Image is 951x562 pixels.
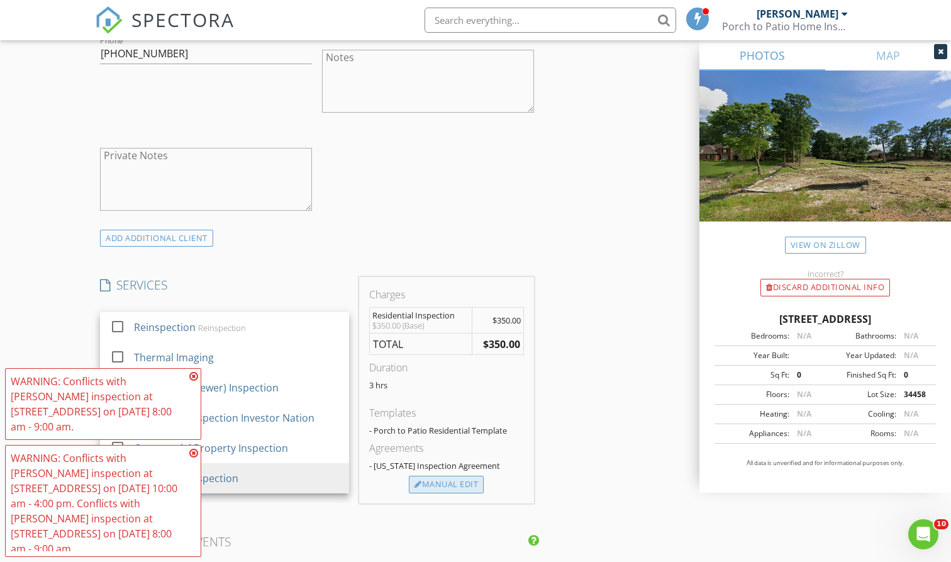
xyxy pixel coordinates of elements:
span: N/A [904,408,918,419]
div: - Porch to Patio Residential Template [369,425,524,436]
a: MAP [825,40,951,70]
span: N/A [904,350,918,361]
div: $350.00 (Base) [372,320,470,330]
div: Commercial Property Inspection [135,441,289,456]
div: Agreements [369,441,524,456]
span: N/A [797,389,811,400]
img: streetview [699,70,951,252]
div: 0 [896,369,932,381]
div: Incorrect? [699,269,951,279]
span: 10 [934,519,948,529]
img: The Best Home Inspection Software - Spectora [95,6,123,34]
span: N/A [904,330,918,341]
div: Manual Edit [409,476,484,493]
td: TOTAL [369,333,472,355]
div: - [US_STATE] Inspection Agreement [369,461,524,471]
iframe: Intercom live chat [908,519,938,549]
h4: INSPECTION EVENTS [100,534,534,550]
div: Lot Size: [825,389,896,400]
span: N/A [797,408,811,419]
strong: $350.00 [483,337,520,351]
div: Cooling: [825,408,896,420]
span: N/A [904,428,918,439]
div: Rooms: [825,428,896,439]
a: View on Zillow [785,237,866,254]
div: Heating: [718,408,789,420]
div: Reinspection [199,323,247,333]
h4: SERVICES [100,277,349,293]
div: Bedrooms: [718,330,789,342]
div: WARNING: Conflicts with [PERSON_NAME] inspection at [STREET_ADDRESS] on [DATE] 10:00 am - 4:00 pm... [11,451,186,556]
div: Charges [369,287,524,302]
a: SPECTORA [95,17,235,43]
div: Porch to Patio Home Inspections [722,20,848,33]
div: Duration [369,360,524,375]
div: Lateral Line (Sewer) Inspection [135,380,279,395]
div: Year Built: [718,350,789,361]
div: Sq Ft: [718,369,789,381]
div: ADD ADDITIONAL client [100,230,213,247]
div: Floors: [718,389,789,400]
a: PHOTOS [699,40,825,70]
span: SPECTORA [131,6,235,33]
div: Discard Additional info [760,279,890,296]
div: Bathrooms: [825,330,896,342]
div: Residential Inspection [372,310,470,320]
div: 0 [789,369,825,381]
input: Search everything... [425,8,676,33]
p: All data is unverified and for informational purposes only. [715,459,936,468]
div: Year Updated: [825,350,896,361]
div: WARNING: Conflicts with [PERSON_NAME] inspection at [STREET_ADDRESS] on [DATE] 8:00 am - 9:00 am. [11,374,186,434]
div: [STREET_ADDRESS] [715,312,936,327]
div: Thermal Imaging [135,350,214,365]
div: [PERSON_NAME] [757,8,838,20]
span: $350.00 [492,315,521,326]
div: 34458 [896,389,932,400]
div: Templates [369,405,524,420]
span: N/A [797,330,811,341]
p: 3 hrs [369,380,524,390]
div: Reinspection [135,320,196,335]
div: Appliances: [718,428,789,439]
span: N/A [797,428,811,439]
div: Finished Sq Ft: [825,369,896,381]
div: Residential Inspection Investor Nation [135,410,315,425]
